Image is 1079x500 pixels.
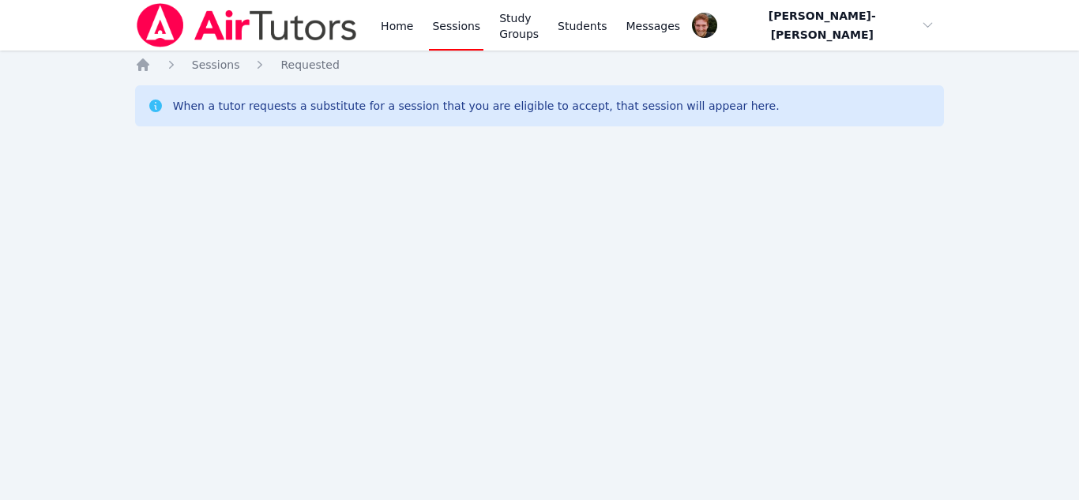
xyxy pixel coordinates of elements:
[280,57,339,73] a: Requested
[192,57,240,73] a: Sessions
[280,58,339,71] span: Requested
[192,58,240,71] span: Sessions
[135,3,359,47] img: Air Tutors
[626,18,681,34] span: Messages
[135,57,945,73] nav: Breadcrumb
[173,98,780,114] div: When a tutor requests a substitute for a session that you are eligible to accept, that session wi...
